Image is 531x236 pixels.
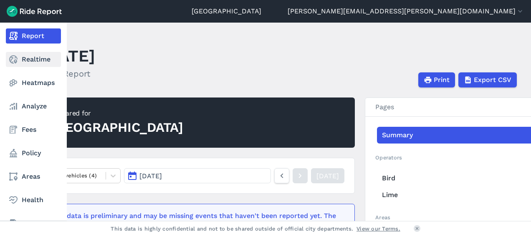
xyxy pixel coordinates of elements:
a: [DATE] [311,168,344,183]
a: Fees [6,122,61,137]
a: Heatmaps [6,75,61,90]
a: Health [6,192,61,208]
h1: [DATE] [41,44,95,67]
a: Realtime [6,52,61,67]
span: [DATE] [139,172,162,180]
span: Print [434,75,450,85]
img: Ride Report [7,6,62,17]
div: Prepared for [51,108,183,118]
button: [DATE] [124,168,271,183]
button: Export CSV [458,72,517,87]
button: Print [418,72,455,87]
a: Report [6,28,61,44]
div: This data is preliminary and may be missing events that haven't been reported yet. The finalized ... [51,211,339,231]
div: [GEOGRAPHIC_DATA] [51,118,183,137]
a: View our Terms. [357,225,400,233]
span: Export CSV [474,75,511,85]
a: Analyze [6,99,61,114]
button: [PERSON_NAME][EMAIL_ADDRESS][PERSON_NAME][DOMAIN_NAME] [288,6,524,16]
a: [GEOGRAPHIC_DATA] [192,6,261,16]
a: Datasets [6,216,61,231]
h2: Daily Report [41,67,95,80]
a: Policy [6,146,61,161]
a: Areas [6,169,61,184]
